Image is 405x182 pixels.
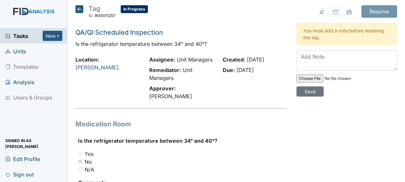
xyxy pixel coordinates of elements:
[236,67,254,73] span: [DATE]
[296,23,397,45] div: You must add a note before resolving the tag.
[85,158,92,166] label: No
[43,31,62,41] button: New
[75,28,163,36] a: QA/QI Scheduled Inspection
[361,5,397,18] input: Resolve
[5,46,26,56] span: Units
[5,154,40,164] span: Edit Profile
[75,40,287,48] p: Is the refrigerator temperature between 34° and 40°?
[149,56,175,63] strong: Assignee:
[296,86,324,97] input: Save
[78,159,82,164] input: No
[149,67,181,73] strong: Remediator:
[247,56,264,63] span: [DATE]
[85,166,94,173] label: N/A
[89,13,94,18] span: ID:
[75,56,99,63] strong: Location:
[5,169,34,179] span: Sign out
[223,56,245,63] strong: Created:
[78,137,217,145] label: Is the refrigerator temperature between 34° and 40°?
[177,56,213,63] span: Unit Managers
[75,119,287,129] h1: Medication Room
[85,150,93,158] label: Yes
[78,167,82,172] input: N/A
[5,138,62,149] span: Signed in as [PERSON_NAME]
[121,5,148,13] span: In Progress
[89,5,100,12] span: Tag
[149,93,192,100] span: [PERSON_NAME]
[149,85,176,92] strong: Approver:
[95,13,115,18] span: #00011257
[5,32,43,40] a: Tasks
[5,77,34,87] span: Analysis
[75,64,120,71] a: [PERSON_NAME].
[78,152,82,156] input: Yes
[223,67,235,73] strong: Due:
